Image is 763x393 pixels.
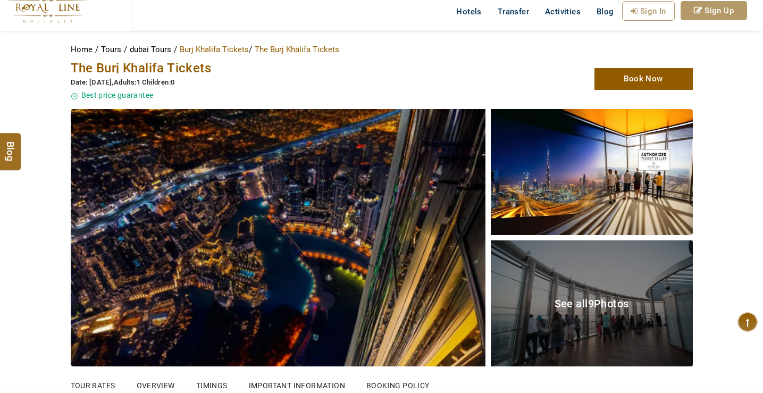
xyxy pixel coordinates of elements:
span: Best price guarantee [81,91,154,99]
a: Hotels [448,1,489,22]
a: Sign In [622,1,675,21]
span: Children:0 [142,78,174,86]
span: 9 [588,297,594,310]
span: Date: [DATE] [71,78,112,86]
span: Adults:1 [114,78,140,86]
a: See all9Photos [491,240,693,366]
span: See all Photos [555,297,629,310]
div: , [71,78,480,88]
a: Tours [101,45,124,54]
a: Book Now [594,68,693,90]
a: dubai Tours [130,45,174,54]
a: Transfer [490,1,537,22]
span: Blog [4,141,18,150]
img: The Burj Khalifa Tickets [71,109,485,366]
a: Activities [537,1,589,22]
span: Blog [597,7,614,16]
img: The Burj Khalifa Tickets [491,109,693,235]
a: Sign Up [681,1,747,20]
li: The Burj Khalifa Tickets [255,41,339,57]
a: Home [71,45,95,54]
span: The Burj Khalifa Tickets [71,61,212,76]
li: Burj Khalifa Tickets [180,41,252,57]
a: Blog [589,1,622,22]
